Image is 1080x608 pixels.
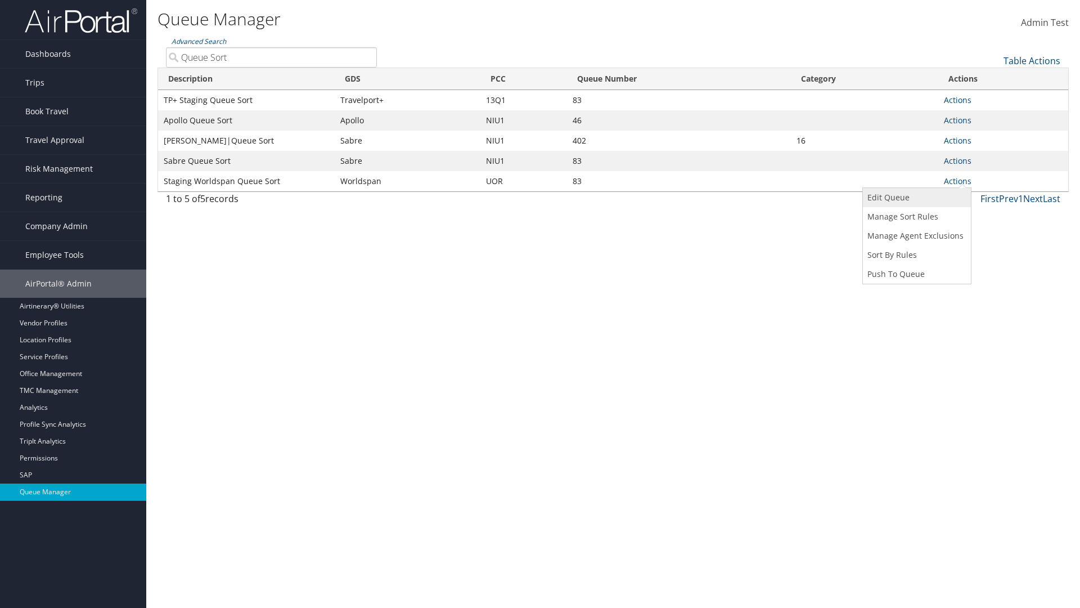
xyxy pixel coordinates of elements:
[25,270,92,298] span: AirPortal® Admin
[938,68,1068,90] th: Actions
[25,7,137,34] img: airportal-logo.png
[567,171,791,191] td: 83
[980,193,999,205] a: First
[1043,193,1060,205] a: Last
[335,68,480,90] th: GDS: activate to sort column ascending
[25,40,71,68] span: Dashboards
[480,68,567,90] th: PCC: activate to sort column ascending
[25,184,62,212] span: Reporting
[200,193,205,205] span: 5
[158,171,335,191] td: Staging Worldspan Queue Sort
[166,47,377,68] input: Advanced Search
[567,68,791,90] th: Queue Number: activate to sort column ascending
[172,37,226,46] a: Advanced Search
[158,68,335,90] th: Description: activate to sort column ascending
[1018,193,1023,205] a: 1
[25,155,93,183] span: Risk Management
[567,131,791,151] td: 402
[25,126,84,154] span: Travel Approval
[158,131,335,151] td: [PERSON_NAME]|Queue Sort
[1023,193,1043,205] a: Next
[1003,55,1060,67] a: Table Actions
[480,90,567,110] td: 13Q1
[25,241,84,269] span: Employee Tools
[25,97,69,126] span: Book Travel
[480,171,567,191] td: UOR
[157,7,765,31] h1: Queue Manager
[863,245,968,265] a: Sort Using Queue's Rules
[567,151,791,171] td: 83
[1021,16,1069,29] span: Admin Test
[791,131,938,151] td: 16
[999,193,1018,205] a: Prev
[863,265,968,284] a: Push To Queue
[335,110,480,131] td: Apollo
[166,192,377,211] div: 1 to 5 of records
[863,226,968,245] a: Manage Agent Exclusions
[944,135,971,146] a: Actions
[480,131,567,151] td: NIU1
[791,68,938,90] th: Category: activate to sort column ascending
[944,176,971,186] a: Actions
[25,212,88,240] span: Company Admin
[25,69,44,97] span: Trips
[1021,6,1069,41] a: Admin Test
[944,155,971,166] a: Actions
[480,151,567,171] td: NIU1
[944,95,971,105] a: Actions
[567,90,791,110] td: 83
[335,131,480,151] td: Sabre
[863,188,968,207] a: Edit Queue
[335,171,480,191] td: Worldspan
[863,207,968,226] a: Manage Sort Rules
[158,151,335,171] td: Sabre Queue Sort
[158,90,335,110] td: TP+ Staging Queue Sort
[158,110,335,131] td: Apollo Queue Sort
[480,110,567,131] td: NIU1
[335,151,480,171] td: Sabre
[944,115,971,126] a: Actions
[567,110,791,131] td: 46
[335,90,480,110] td: Travelport+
